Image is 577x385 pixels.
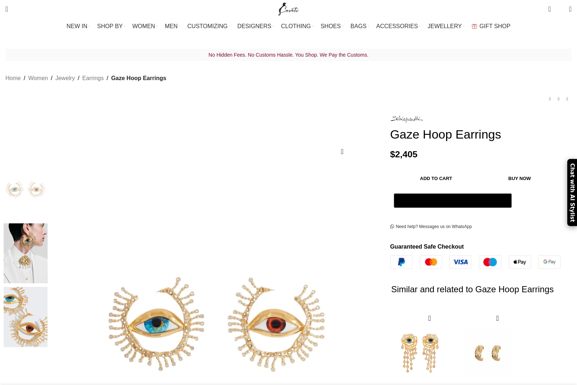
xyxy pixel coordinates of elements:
a: Search [2,2,12,16]
img: GiftBag [472,24,477,29]
a: NEW IN [67,19,90,34]
span: Gaze Hoop Earrings [111,74,166,83]
a: Women [28,74,48,83]
span: ACCESSORIES [376,23,418,30]
a: Home [5,74,21,83]
span: CUSTOMIZING [188,23,228,30]
nav: Breadcrumb [5,74,166,83]
button: Buy now [482,171,557,186]
span: $ [390,149,395,159]
h2: Similar and related to Gaze Hoop Earrings [391,269,562,310]
a: BAGS [351,19,369,34]
div: Main navigation [2,19,575,34]
span: SHOP BY [97,23,123,30]
a: CLOTHING [281,19,313,34]
strong: Guaranteed Safe Checkout [390,244,464,250]
img: Schiaparelli [390,116,423,123]
a: CUSTOMIZING [188,19,230,34]
button: Add to cart [394,171,479,186]
h1: Gaze Hoop Earrings [390,127,572,142]
a: Earrings [82,74,104,83]
span: 0 [549,4,554,9]
button: Pay with GPay [394,193,512,208]
a: WOMEN [132,19,158,34]
a: Site logo [277,5,301,12]
p: No Hidden Fees. No Customs Hassle. You Shop. We Pay the Customs. [5,50,572,60]
span: BAGS [351,23,366,30]
img: Schiaparelli Earrings [4,287,48,347]
span: WOMEN [132,23,155,30]
a: MEN [165,19,180,34]
a: JEWELLERY [428,19,464,34]
span: MEN [165,23,178,30]
a: ACCESSORIES [376,19,420,34]
a: Previous product [546,95,554,104]
img: schiaparelli jewelry [4,223,48,284]
span: SHOES [321,23,341,30]
span: 0 [558,7,563,13]
a: Quick view [425,314,434,323]
a: Next product [563,95,572,104]
a: DESIGNERS [237,19,274,34]
a: Need help? Messages us on WhatsApp [390,224,472,230]
div: My Wishlist [556,2,564,16]
bdi: 2,405 [390,149,418,159]
a: SHOP BY [97,19,125,34]
img: guaranteed-safe-checkout-bordered.j [390,255,561,269]
span: JEWELLERY [428,23,462,30]
img: Gaze Hoop Earrings [4,159,48,220]
a: Quick view [493,314,502,323]
span: DESIGNERS [237,23,271,30]
span: CLOTHING [281,23,311,30]
a: Jewelry [55,74,75,83]
a: GIFT SHOP [472,19,511,34]
a: 0 [545,2,554,16]
span: NEW IN [67,23,88,30]
span: GIFT SHOP [480,23,511,30]
a: SHOES [321,19,343,34]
